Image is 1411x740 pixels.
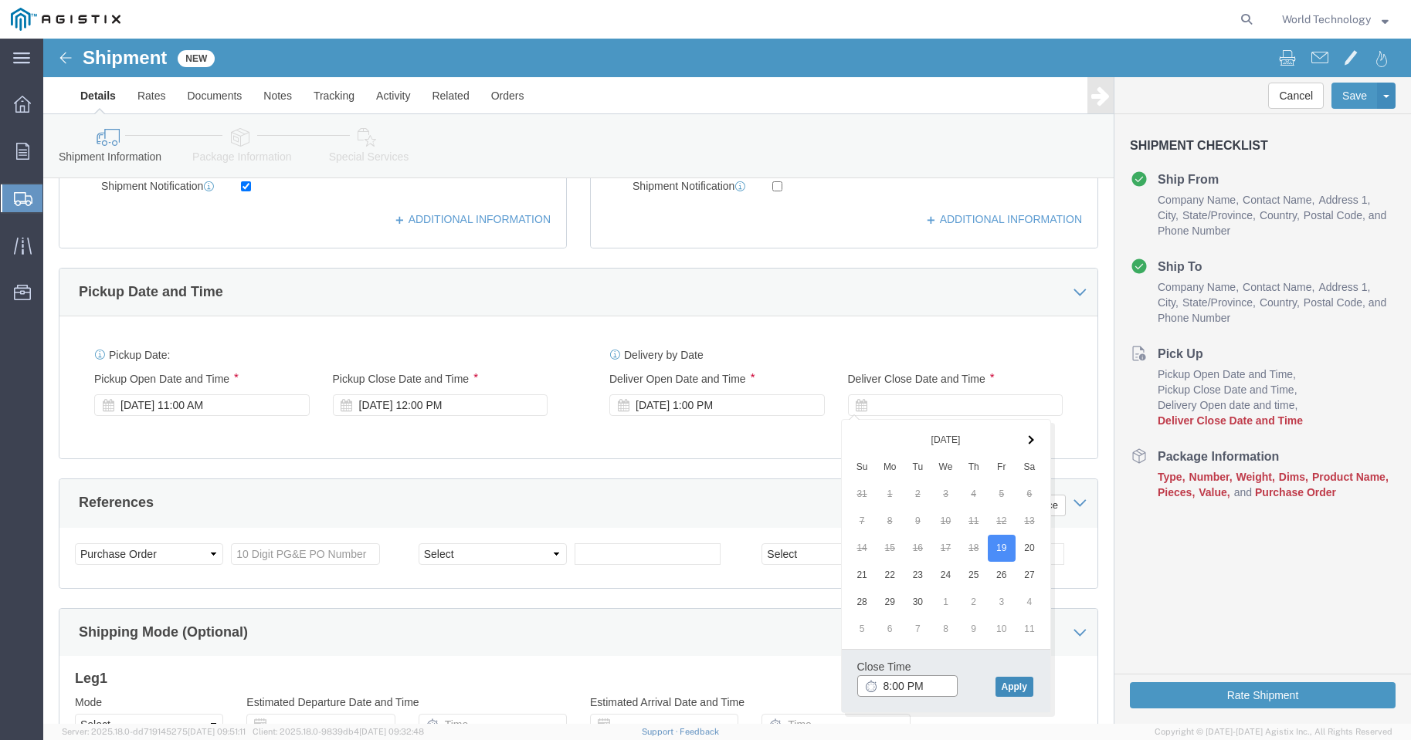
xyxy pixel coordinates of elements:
[1281,10,1389,29] button: World Technology
[188,727,246,736] span: [DATE] 09:51:11
[1282,11,1371,28] span: World Technology
[1155,725,1392,738] span: Copyright © [DATE]-[DATE] Agistix Inc., All Rights Reserved
[642,727,680,736] a: Support
[43,39,1411,724] iframe: FS Legacy Container
[359,727,424,736] span: [DATE] 09:32:48
[62,727,246,736] span: Server: 2025.18.0-dd719145275
[680,727,719,736] a: Feedback
[11,8,120,31] img: logo
[253,727,424,736] span: Client: 2025.18.0-9839db4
